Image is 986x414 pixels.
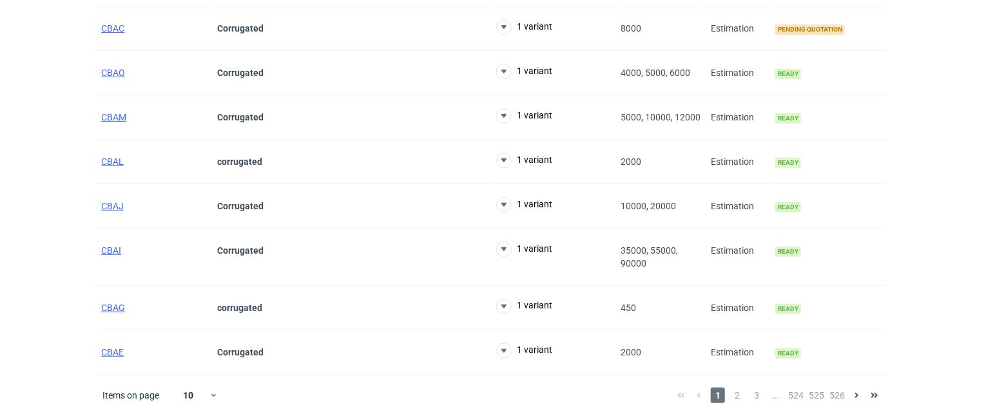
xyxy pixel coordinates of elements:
[706,95,770,140] div: Estimation
[829,388,845,403] span: 526
[730,388,744,403] span: 2
[217,112,264,122] strong: Corrugated
[749,388,764,403] span: 3
[217,23,264,33] strong: Corrugated
[775,247,801,257] span: Ready
[496,241,552,257] button: 1 variant
[102,389,159,402] span: Items on page
[788,388,804,403] span: 524
[101,23,124,33] a: CBAC
[217,303,262,313] strong: corrugated
[496,19,552,35] button: 1 variant
[621,303,636,313] span: 450
[775,304,801,314] span: Ready
[706,229,770,286] div: Estimation
[621,245,678,268] span: 35000, 55000, 90000
[775,113,801,124] span: Ready
[101,201,124,211] a: CBAJ
[621,112,701,122] span: 5000, 10000, 12000
[706,184,770,229] div: Estimation
[496,108,552,124] button: 1 variant
[621,23,641,33] span: 8000
[496,64,552,79] button: 1 variant
[809,388,824,403] span: 525
[775,69,801,79] span: Ready
[775,348,801,359] span: Ready
[217,201,264,211] strong: Corrugated
[621,347,641,357] span: 2000
[496,197,552,212] button: 1 variant
[101,303,125,313] a: CBAG
[621,201,676,211] span: 10000, 20000
[621,156,641,167] span: 2000
[217,347,264,357] strong: Corrugated
[706,330,770,375] div: Estimation
[775,158,801,168] span: Ready
[217,156,262,167] strong: corrugated
[496,343,552,359] button: 1 variant
[217,68,264,78] strong: Corrugated
[706,6,770,51] div: Estimation
[711,388,725,403] span: 1
[706,51,770,95] div: Estimation
[621,68,690,78] span: 4000, 5000, 6000
[101,245,121,256] a: CBAI
[101,112,126,122] a: CBAM
[775,202,801,212] span: Ready
[217,245,264,256] strong: Corrugated
[706,140,770,184] div: Estimation
[496,299,552,314] button: 1 variant
[496,153,552,168] button: 1 variant
[168,386,209,404] div: 10
[101,347,124,357] a: CBAE
[769,388,783,403] span: ...
[101,68,125,78] a: CBAO
[706,286,770,330] div: Estimation
[775,24,845,35] span: Pending quotation
[101,156,124,167] a: CBAL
